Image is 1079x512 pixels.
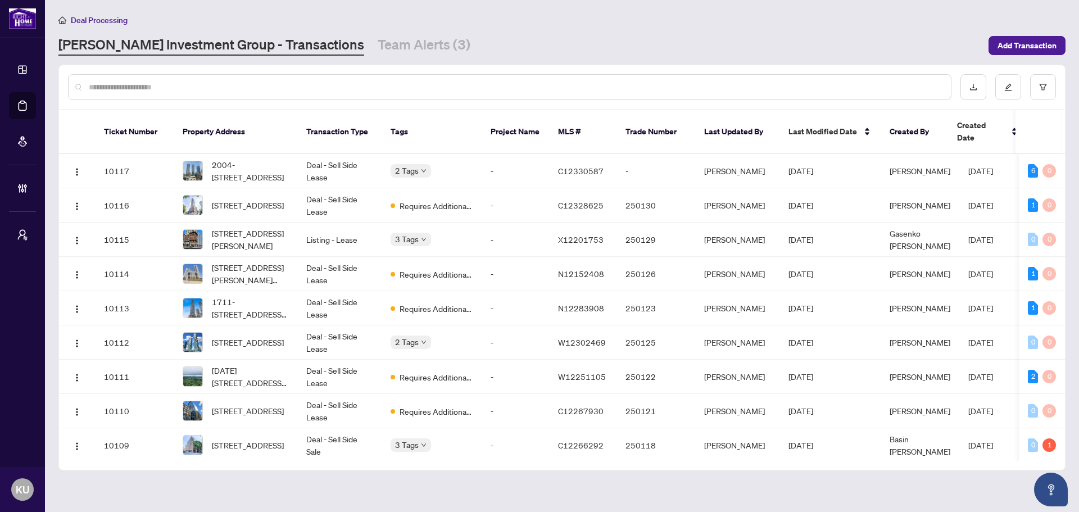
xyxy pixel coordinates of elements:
[968,269,993,279] span: [DATE]
[695,188,779,223] td: [PERSON_NAME]
[558,440,604,450] span: C12266292
[1030,74,1056,100] button: filter
[421,237,427,242] span: down
[482,360,549,394] td: -
[482,223,549,257] td: -
[482,110,549,154] th: Project Name
[72,305,81,314] img: Logo
[1034,473,1068,506] button: Open asap
[183,298,202,318] img: thumbnail-img
[1028,267,1038,280] div: 1
[183,333,202,352] img: thumbnail-img
[558,406,604,416] span: C12267930
[95,223,174,257] td: 10115
[95,257,174,291] td: 10114
[1028,301,1038,315] div: 1
[72,373,81,382] img: Logo
[212,364,288,389] span: [DATE][STREET_ADDRESS][PERSON_NAME]
[968,303,993,313] span: [DATE]
[788,337,813,347] span: [DATE]
[1042,370,1056,383] div: 0
[72,407,81,416] img: Logo
[890,371,950,382] span: [PERSON_NAME]
[297,154,382,188] td: Deal - Sell Side Lease
[890,166,950,176] span: [PERSON_NAME]
[95,428,174,463] td: 10109
[788,269,813,279] span: [DATE]
[558,200,604,210] span: C12328625
[68,299,86,317] button: Logo
[968,406,993,416] span: [DATE]
[395,164,419,177] span: 2 Tags
[788,406,813,416] span: [DATE]
[616,257,695,291] td: 250126
[212,158,288,183] span: 2004-[STREET_ADDRESS]
[890,200,950,210] span: [PERSON_NAME]
[95,291,174,325] td: 10113
[183,436,202,455] img: thumbnail-img
[68,162,86,180] button: Logo
[890,228,950,251] span: Gasenko [PERSON_NAME]
[1028,336,1038,349] div: 0
[1028,370,1038,383] div: 2
[1028,164,1038,178] div: 6
[68,333,86,351] button: Logo
[788,371,813,382] span: [DATE]
[95,360,174,394] td: 10111
[969,83,977,91] span: download
[1042,404,1056,418] div: 0
[890,303,950,313] span: [PERSON_NAME]
[960,74,986,100] button: download
[788,166,813,176] span: [DATE]
[183,264,202,283] img: thumbnail-img
[95,110,174,154] th: Ticket Number
[968,200,993,210] span: [DATE]
[1028,404,1038,418] div: 0
[212,439,284,451] span: [STREET_ADDRESS]
[212,199,284,211] span: [STREET_ADDRESS]
[72,236,81,245] img: Logo
[400,371,473,383] span: Requires Additional Docs
[72,167,81,176] img: Logo
[482,394,549,428] td: -
[616,154,695,188] td: -
[68,265,86,283] button: Logo
[58,16,66,24] span: home
[212,261,288,286] span: [STREET_ADDRESS][PERSON_NAME][PERSON_NAME]
[788,200,813,210] span: [DATE]
[212,336,284,348] span: [STREET_ADDRESS]
[881,110,948,154] th: Created By
[16,482,29,497] span: KU
[695,428,779,463] td: [PERSON_NAME]
[297,110,382,154] th: Transaction Type
[558,371,606,382] span: W12251105
[212,405,284,417] span: [STREET_ADDRESS]
[68,196,86,214] button: Logo
[989,36,1066,55] button: Add Transaction
[297,291,382,325] td: Deal - Sell Side Lease
[400,302,473,315] span: Requires Additional Docs
[400,268,473,280] span: Requires Additional Docs
[17,229,28,241] span: user-switch
[297,360,382,394] td: Deal - Sell Side Lease
[95,394,174,428] td: 10110
[788,125,857,138] span: Last Modified Date
[1028,198,1038,212] div: 1
[297,223,382,257] td: Listing - Lease
[297,257,382,291] td: Deal - Sell Side Lease
[95,154,174,188] td: 10117
[1042,267,1056,280] div: 0
[395,336,419,348] span: 2 Tags
[297,188,382,223] td: Deal - Sell Side Lease
[382,110,482,154] th: Tags
[890,434,950,456] span: Basin [PERSON_NAME]
[421,168,427,174] span: down
[9,8,36,29] img: logo
[616,110,695,154] th: Trade Number
[482,154,549,188] td: -
[71,15,128,25] span: Deal Processing
[695,394,779,428] td: [PERSON_NAME]
[695,223,779,257] td: [PERSON_NAME]
[1042,198,1056,212] div: 0
[948,110,1027,154] th: Created Date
